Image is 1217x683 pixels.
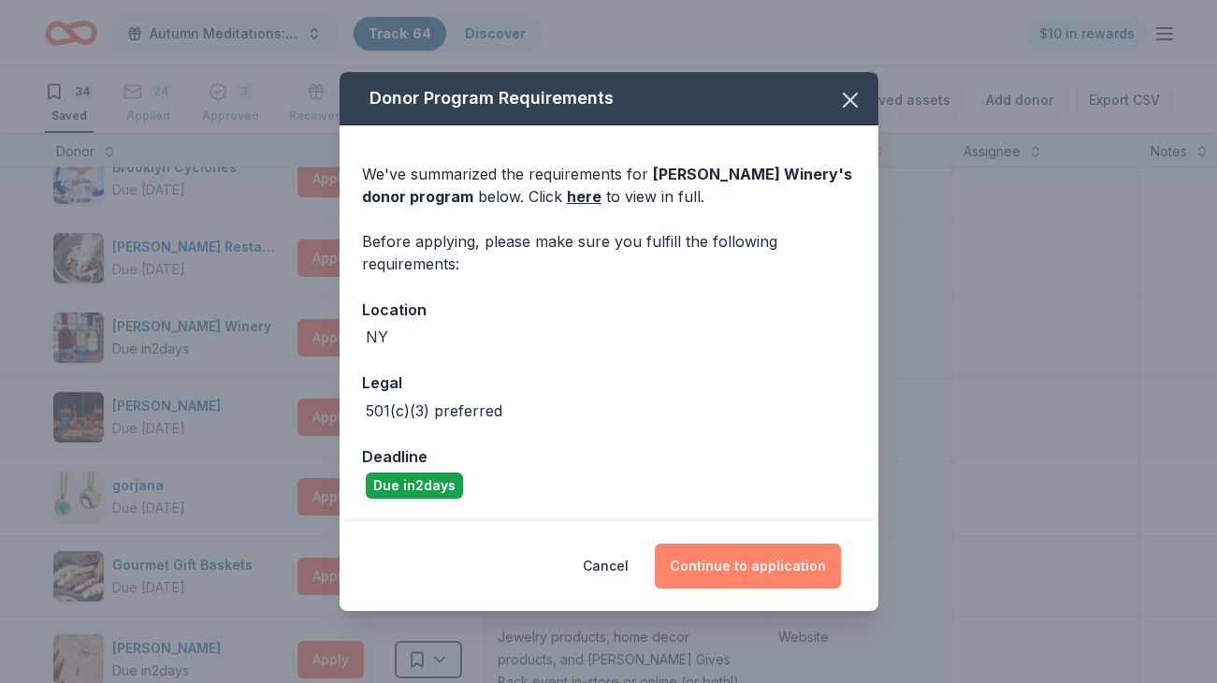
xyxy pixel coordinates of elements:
[366,326,388,348] div: NY
[362,230,856,275] div: Before applying, please make sure you fulfill the following requirements:
[366,472,463,499] div: Due in 2 days
[340,72,878,125] div: Donor Program Requirements
[362,163,856,208] div: We've summarized the requirements for below. Click to view in full.
[655,544,841,589] button: Continue to application
[362,444,856,469] div: Deadline
[362,298,856,322] div: Location
[362,371,856,395] div: Legal
[366,400,502,422] div: 501(c)(3) preferred
[583,544,629,589] button: Cancel
[567,185,601,208] a: here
